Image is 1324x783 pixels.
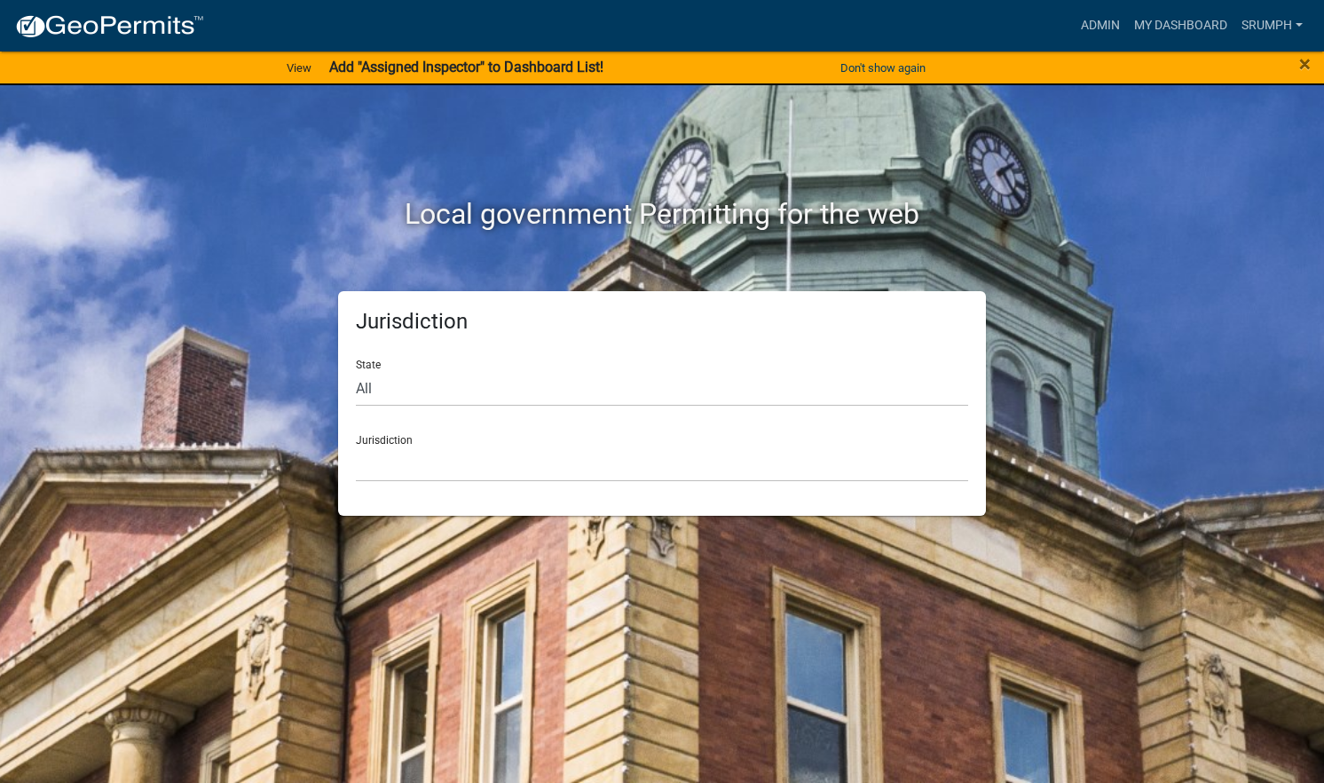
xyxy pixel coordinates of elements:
[1074,9,1127,43] a: Admin
[1299,51,1311,76] span: ×
[1299,53,1311,75] button: Close
[1127,9,1234,43] a: My Dashboard
[833,53,933,83] button: Don't show again
[280,53,319,83] a: View
[169,197,1155,231] h2: Local government Permitting for the web
[329,59,603,75] strong: Add "Assigned Inspector" to Dashboard List!
[356,309,968,335] h5: Jurisdiction
[1234,9,1310,43] a: srumph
